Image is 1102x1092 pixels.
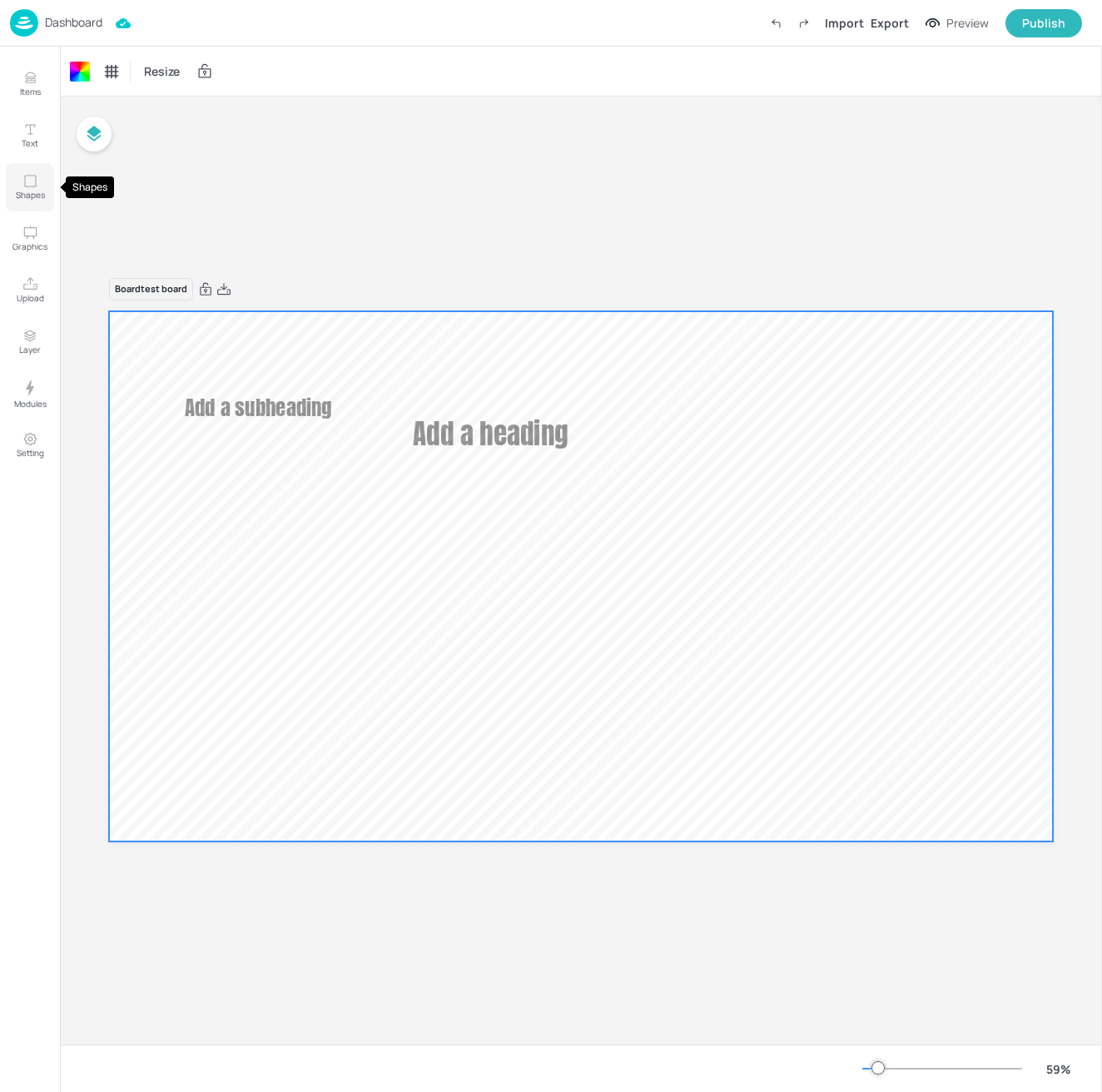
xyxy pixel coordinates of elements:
[825,14,864,32] div: Import
[762,9,790,37] label: Undo (Ctrl + Z)
[1022,14,1065,32] div: Publish
[1039,1060,1079,1078] div: 59 %
[1005,9,1082,37] button: Publish
[45,17,102,28] p: Dashboard
[946,14,989,32] div: Preview
[10,9,38,37] img: logo-86c26b7e.jpg
[141,62,183,80] span: Resize
[109,278,193,300] div: Board test board
[66,176,114,198] div: Shapes
[916,11,999,36] button: Preview
[185,391,332,422] span: Add a subheading
[790,9,818,37] label: Redo (Ctrl + Y)
[413,413,568,454] span: Add a heading
[871,14,909,32] div: Export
